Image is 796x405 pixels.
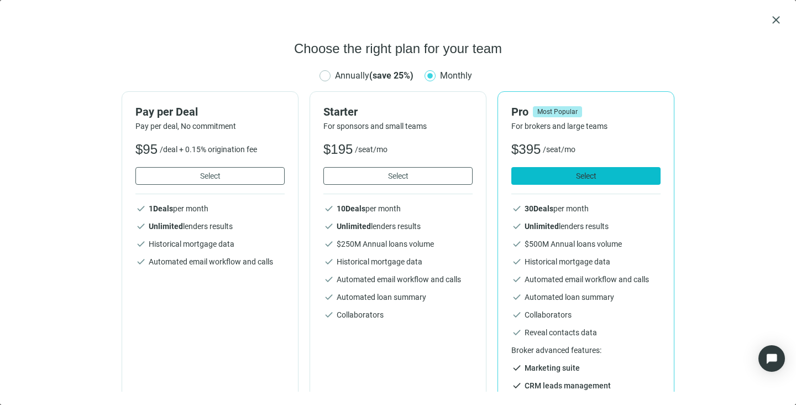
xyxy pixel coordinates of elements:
[511,274,661,285] li: Automated email workflow and calls
[335,70,413,81] span: Annually
[135,141,158,158] span: $ 95
[511,345,661,356] p: Broker advanced features:
[758,345,785,372] div: Open Intercom Messenger
[533,106,582,117] span: Most Popular
[323,309,334,320] span: check
[337,204,365,213] b: 10 Deals
[135,256,285,267] li: Automated email workflow and calls
[323,292,473,303] li: Automated loan summary
[337,222,371,231] b: Unlimited
[135,238,285,250] li: Historical mortgage data
[388,172,409,180] span: Select
[769,13,783,27] button: close
[323,221,334,232] span: check
[135,105,198,118] h2: Pay per Deal
[511,362,522,373] span: check
[369,70,413,81] b: (save 25%)
[525,222,559,231] b: Unlimited
[511,309,522,320] span: check
[337,238,434,250] span: $ 250 M Annual loans volume
[576,172,596,180] span: Select
[511,309,661,320] li: Collaborators
[149,203,208,214] span: per month
[149,222,183,231] b: Unlimited
[200,172,221,180] span: Select
[511,105,528,118] h2: Pro
[511,256,661,267] li: Historical mortgage data
[511,274,522,285] span: check
[436,69,476,82] span: Monthly
[323,203,334,214] span: check
[135,167,285,185] button: Select
[149,221,233,232] span: lenders results
[511,380,522,391] span: check
[543,144,575,155] span: /seat/mo
[511,121,661,132] div: For brokers and large teams
[525,204,553,213] b: 30 Deals
[135,203,146,214] span: check
[323,141,353,158] span: $ 195
[323,105,358,118] h2: Starter
[511,327,522,338] span: check
[323,238,334,250] span: check
[355,144,387,155] span: /seat/mo
[149,204,173,213] b: 1 Deals
[511,380,661,391] li: CRM leads management
[135,256,146,267] span: check
[511,167,661,185] button: Select
[323,274,334,285] span: check
[294,40,502,58] h1: Choose the right plan for your team
[135,238,146,250] span: check
[323,309,473,320] li: Collaborators
[323,167,473,185] button: Select
[337,221,421,232] span: lenders results
[323,121,473,132] div: For sponsors and small teams
[511,292,522,303] span: check
[511,327,661,338] li: Reveal contacts data
[323,292,334,303] span: check
[323,256,473,267] li: Historical mortgage data
[525,238,622,250] span: $ 500 M Annual loans volume
[511,203,522,214] span: check
[511,292,661,303] li: Automated loan summary
[135,221,146,232] span: check
[323,256,334,267] span: check
[135,121,285,132] div: Pay per deal, No commitment
[511,221,522,232] span: check
[511,238,522,250] span: check
[511,141,541,158] span: $ 395
[511,256,522,267] span: check
[525,221,609,232] span: lenders results
[323,274,473,285] li: Automated email workflow and calls
[511,362,661,373] li: Marketing suite
[337,203,401,214] span: per month
[525,203,589,214] span: per month
[160,144,257,155] span: /deal + 0.15% origination fee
